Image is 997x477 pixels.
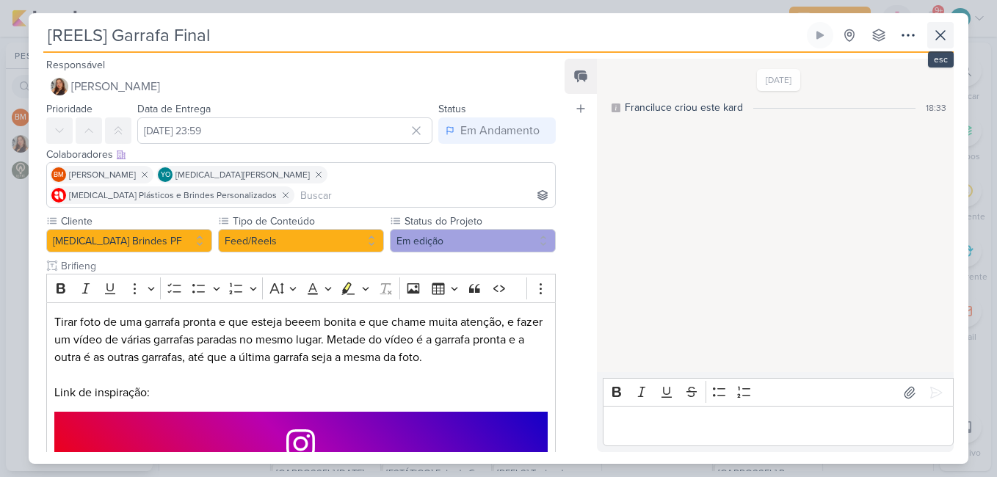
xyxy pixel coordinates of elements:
button: [MEDICAL_DATA] Brindes PF [46,229,212,252]
div: Em Andamento [460,122,540,139]
img: Franciluce Carvalho [51,78,68,95]
div: Franciluce criou este kard [625,100,743,115]
div: esc [928,51,954,68]
div: 18:33 [926,101,946,114]
button: [PERSON_NAME] [46,73,556,100]
label: Status [438,103,466,115]
input: Buscar [297,186,552,204]
button: Em Andamento [438,117,556,144]
span: [MEDICAL_DATA] Plásticos e Brindes Personalizados [69,189,277,202]
label: Cliente [59,214,212,229]
p: Link de inspiração: [54,384,548,401]
span: [PERSON_NAME] [69,168,136,181]
div: Ligar relógio [814,29,826,41]
input: Kard Sem Título [43,22,804,48]
span: [PERSON_NAME] [71,78,160,95]
span: [MEDICAL_DATA][PERSON_NAME] [175,168,310,181]
div: Yasmin Oliveira [158,167,173,182]
p: Tirar foto de uma garrafa pronta e que esteja beeem bonita e que chame muita atenção, e fazer um ... [54,313,548,366]
p: YO [161,172,170,179]
button: Feed/Reels [218,229,384,252]
div: Editor toolbar [603,378,954,407]
label: Data de Entrega [137,103,211,115]
div: Beth Monteiro [51,167,66,182]
div: Editor toolbar [46,274,556,302]
img: Allegra Plásticos e Brindes Personalizados [51,188,66,203]
input: Texto sem título [58,258,556,274]
label: Prioridade [46,103,93,115]
button: Em edição [390,229,556,252]
div: Editor editing area: main [603,406,954,446]
p: BM [54,172,64,179]
div: Colaboradores [46,147,556,162]
label: Responsável [46,59,105,71]
input: Select a date [137,117,432,144]
label: Status do Projeto [403,214,556,229]
label: Tipo de Conteúdo [231,214,384,229]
